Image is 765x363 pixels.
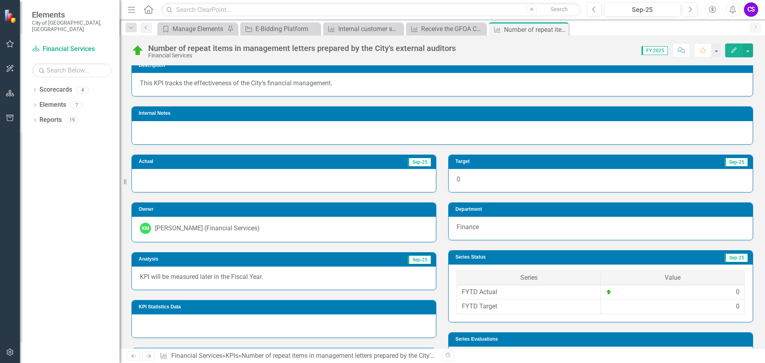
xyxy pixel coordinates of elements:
[736,288,739,297] div: 0
[601,271,745,285] th: Value
[66,117,78,124] div: 19
[148,53,456,59] div: Financial Services
[139,304,432,310] h3: KPI Statistics Data
[607,5,678,15] div: Sep-25
[171,352,222,359] a: Financial Services
[140,223,151,234] div: KM
[139,159,249,164] h3: Actual
[131,44,144,57] img: On Target
[155,224,260,233] div: [PERSON_NAME] (Financial Services)
[4,9,18,23] img: ClearPoint Strategy
[255,24,318,34] div: E-Bidding Platform
[504,25,567,35] div: Number of repeat items in management letters prepared by the City's external auditors
[32,10,112,20] span: Elements
[139,111,749,116] h3: Internal Notes
[539,4,579,15] button: Search
[457,299,601,314] td: FYTD Target
[161,3,581,17] input: Search ClearPoint...
[724,158,748,167] span: Sep-25
[744,2,758,17] button: CS
[173,24,225,34] div: Manage Elements
[139,63,749,68] h3: Description
[724,253,748,262] span: Sep-25
[160,351,436,361] div: » »
[159,24,225,34] a: Manage Elements
[641,46,668,55] span: FY 2025
[241,352,482,359] div: Number of repeat items in management letters prepared by the City's external auditors
[455,159,564,164] h3: Target
[606,289,612,295] img: On Target
[736,302,739,311] div: 0
[457,285,601,299] td: FYTD Actual
[421,24,484,34] div: Receive the GFOA Certificate of Achievement for Excellence in Financial Reporting award
[39,85,72,94] a: Scorecards
[455,255,618,260] h3: Series Status
[39,116,62,125] a: Reports
[457,223,479,231] span: Finance
[140,79,332,87] span: This KPI tracks the effectiveness of the City’s financial management.
[408,255,431,264] span: Sep-25
[455,207,749,212] h3: Department
[70,102,83,108] div: 7
[39,100,66,110] a: Elements
[140,273,428,282] p: KPI will be measured later in the Fiscal Year.
[457,271,601,285] th: Series
[32,63,112,77] input: Search Below...
[604,2,681,17] button: Sep-25
[32,45,112,54] a: Financial Services
[76,86,89,93] div: 4
[457,175,460,183] span: 0
[242,24,318,34] a: E-Bidding Platform
[139,207,432,212] h3: Owner
[408,158,431,167] span: Sep-25
[148,44,456,53] div: Number of repeat items in management letters prepared by the City's external auditors
[455,337,749,342] h3: Series Evaluations
[551,6,568,12] span: Search
[226,352,238,359] a: KPIs
[32,20,112,33] small: City of [GEOGRAPHIC_DATA], [GEOGRAPHIC_DATA]
[139,257,270,262] h3: Analysis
